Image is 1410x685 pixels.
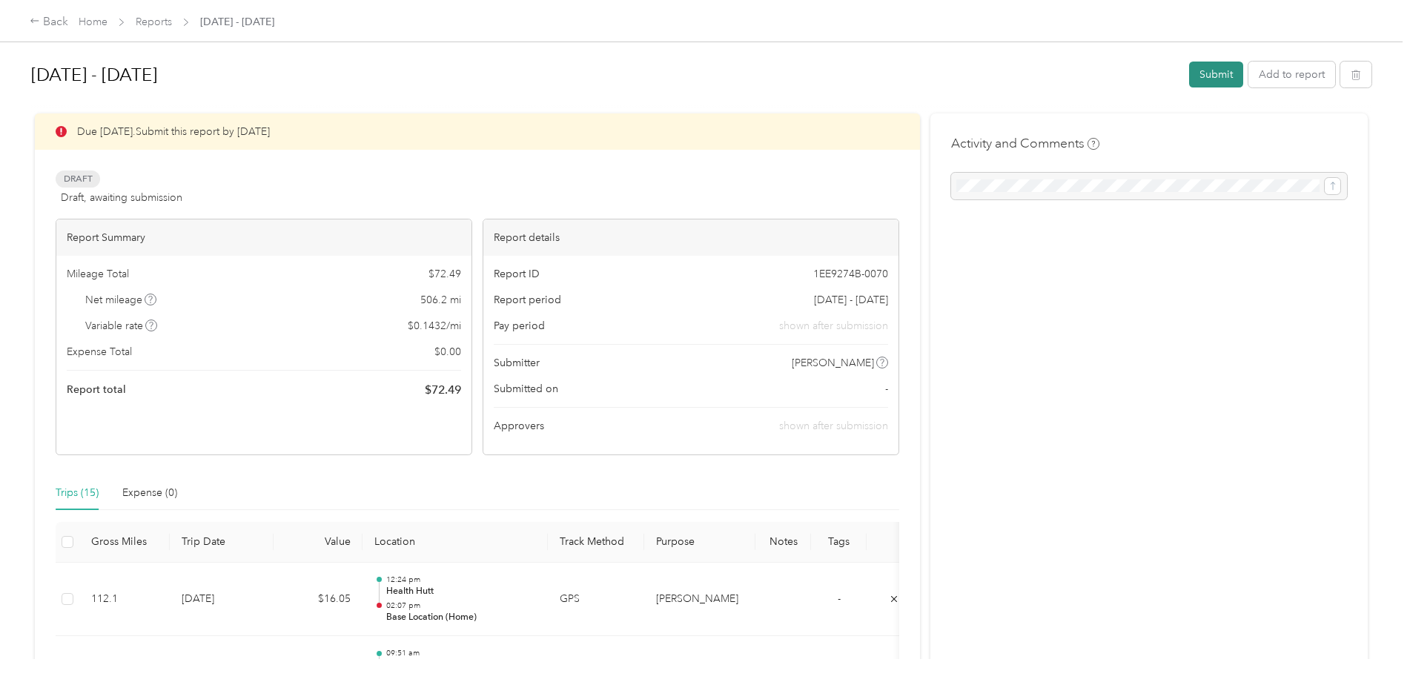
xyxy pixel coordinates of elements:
[548,522,644,563] th: Track Method
[30,13,68,31] div: Back
[494,292,561,308] span: Report period
[85,292,157,308] span: Net mileage
[951,134,1099,153] h4: Activity and Comments
[79,16,107,28] a: Home
[494,318,545,334] span: Pay period
[386,575,536,585] p: 12:24 pm
[779,420,888,432] span: shown after submission
[838,592,841,605] span: -
[420,292,461,308] span: 506.2 mi
[644,563,755,637] td: Acosta
[136,16,172,28] a: Reports
[170,522,274,563] th: Trip Date
[483,219,898,256] div: Report details
[56,171,100,188] span: Draft
[61,190,182,205] span: Draft, awaiting submission
[274,522,363,563] th: Value
[363,522,548,563] th: Location
[1248,62,1335,87] button: Add to report
[792,355,874,371] span: [PERSON_NAME]
[813,266,888,282] span: 1EE9274B-0070
[814,292,888,308] span: [DATE] - [DATE]
[274,563,363,637] td: $16.05
[67,382,126,397] span: Report total
[548,563,644,637] td: GPS
[1189,62,1243,87] button: Submit
[56,219,471,256] div: Report Summary
[408,318,461,334] span: $ 0.1432 / mi
[885,381,888,397] span: -
[1327,602,1410,685] iframe: Everlance-gr Chat Button Frame
[85,318,158,334] span: Variable rate
[386,585,536,598] p: Health Hutt
[425,381,461,399] span: $ 72.49
[779,318,888,334] span: shown after submission
[494,418,544,434] span: Approvers
[494,381,558,397] span: Submitted on
[170,563,274,637] td: [DATE]
[200,14,274,30] span: [DATE] - [DATE]
[79,522,170,563] th: Gross Miles
[386,611,536,624] p: Base Location (Home)
[56,485,99,501] div: Trips (15)
[428,266,461,282] span: $ 72.49
[35,113,920,150] div: Due [DATE]. Submit this report by [DATE]
[122,485,177,501] div: Expense (0)
[755,522,811,563] th: Notes
[386,648,536,658] p: 09:51 am
[386,600,536,611] p: 02:07 pm
[79,563,170,637] td: 112.1
[67,344,132,360] span: Expense Total
[644,522,755,563] th: Purpose
[67,266,129,282] span: Mileage Total
[386,658,536,672] p: Base Location (Home)
[494,266,540,282] span: Report ID
[31,57,1179,93] h1: Sep 16 - 30, 2025
[494,355,540,371] span: Submitter
[811,522,867,563] th: Tags
[434,344,461,360] span: $ 0.00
